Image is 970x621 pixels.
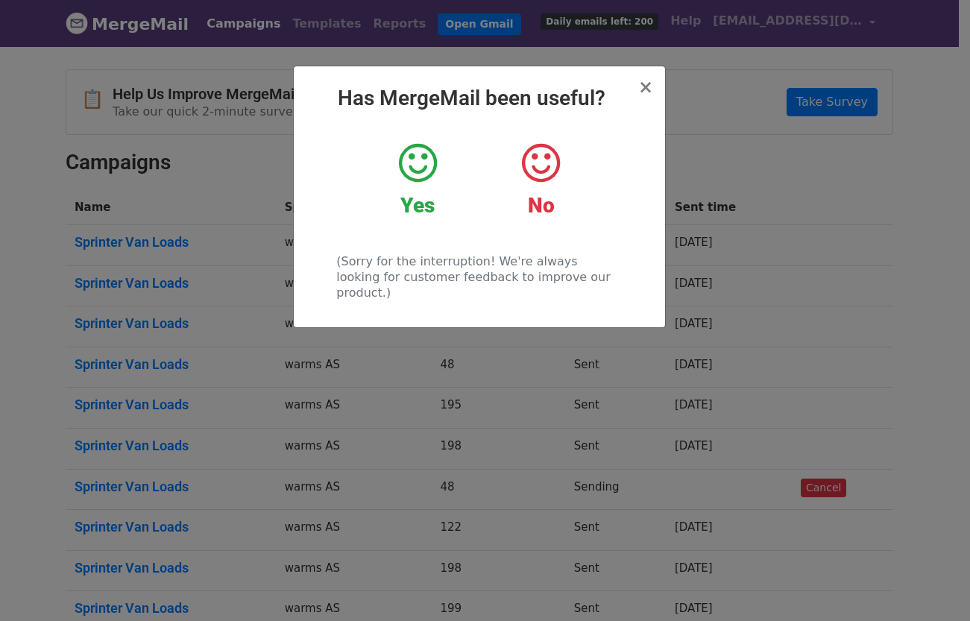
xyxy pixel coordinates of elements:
[368,141,468,218] a: Yes
[306,86,653,111] h2: Has MergeMail been useful?
[491,141,591,218] a: No
[638,78,653,96] button: Close
[336,253,622,300] p: (Sorry for the interruption! We're always looking for customer feedback to improve our product.)
[638,77,653,98] span: ×
[400,193,435,218] strong: Yes
[528,193,555,218] strong: No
